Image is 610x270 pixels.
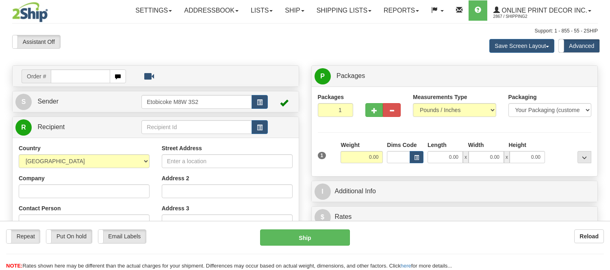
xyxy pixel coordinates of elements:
input: Enter a location [162,154,293,168]
span: Sender [37,98,59,105]
button: Ship [260,229,350,246]
input: Recipient Id [141,120,252,134]
a: Settings [129,0,178,21]
label: Weight [341,141,359,149]
span: R [15,119,32,136]
label: Put On hold [46,230,91,243]
span: S [15,94,32,110]
label: Assistant Off [13,35,60,48]
a: Lists [245,0,279,21]
span: P [315,68,331,84]
div: Support: 1 - 855 - 55 - 2SHIP [12,28,598,35]
a: P Packages [315,68,595,84]
a: Addressbook [178,0,245,21]
label: Email Labels [98,230,146,243]
a: IAdditional Info [315,183,595,200]
a: here [401,263,411,269]
iframe: chat widget [591,93,609,176]
label: Dims Code [387,141,417,149]
label: Height [508,141,526,149]
span: 2867 / Shipping2 [493,13,554,21]
a: S Sender [15,93,141,110]
a: Reports [378,0,425,21]
label: Address 3 [162,204,189,212]
span: Online Print Decor Inc. [500,7,587,14]
label: Street Address [162,144,202,152]
label: Packaging [508,93,537,101]
label: Length [428,141,447,149]
a: Shipping lists [310,0,378,21]
a: R Recipient [15,119,128,136]
img: logo2867.jpg [12,2,48,22]
a: $Rates [315,209,595,225]
span: Order # [22,69,51,83]
label: Company [19,174,45,182]
label: Address 2 [162,174,189,182]
label: Advanced [559,39,599,52]
button: Save Screen Layout [489,39,554,53]
span: NOTE: [6,263,22,269]
div: ... [577,151,591,163]
span: x [463,151,469,163]
span: x [504,151,510,163]
b: Reload [580,233,599,240]
label: Repeat [7,230,40,243]
span: Packages [336,72,365,79]
span: 1 [318,152,326,159]
span: I [315,184,331,200]
label: Width [468,141,484,149]
span: $ [315,209,331,225]
label: Contact Person [19,204,61,212]
a: Online Print Decor Inc. 2867 / Shipping2 [487,0,597,21]
button: Reload [574,229,604,243]
input: Sender Id [141,95,252,109]
label: Measurements Type [413,93,467,101]
span: Recipient [37,123,65,130]
label: Packages [318,93,344,101]
a: Ship [279,0,310,21]
label: Country [19,144,41,152]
